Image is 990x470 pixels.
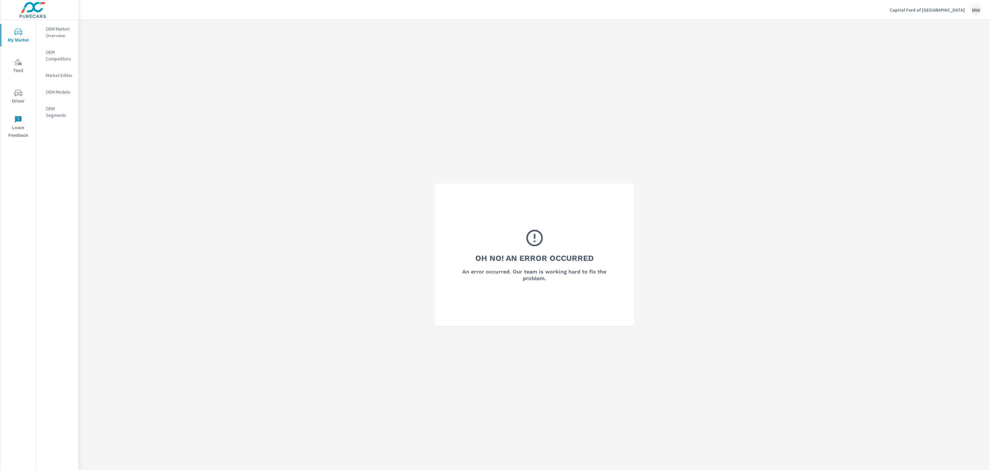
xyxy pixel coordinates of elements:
div: OEM Segments [36,104,79,120]
p: Capital Ford of [GEOGRAPHIC_DATA] [890,7,965,13]
div: nav menu [0,20,36,142]
span: Driver [2,89,34,105]
p: OEM Competitors [46,49,73,62]
p: OEM Market Overview [46,26,73,39]
p: Market Editor [46,72,73,79]
div: OEM Competitors [36,47,79,64]
p: OEM Models [46,89,73,95]
h3: Oh No! An Error Occurred [475,253,594,264]
span: Tier2 [2,58,34,75]
div: OEM Models [36,87,79,97]
h6: An error occurred. Our team is working hard to fix the problem. [453,269,616,282]
div: Market Editor [36,70,79,80]
div: OEM Market Overview [36,24,79,40]
span: Leave Feedback [2,116,34,139]
div: MW [970,4,982,16]
span: My Market [2,28,34,44]
p: OEM Segments [46,105,73,118]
